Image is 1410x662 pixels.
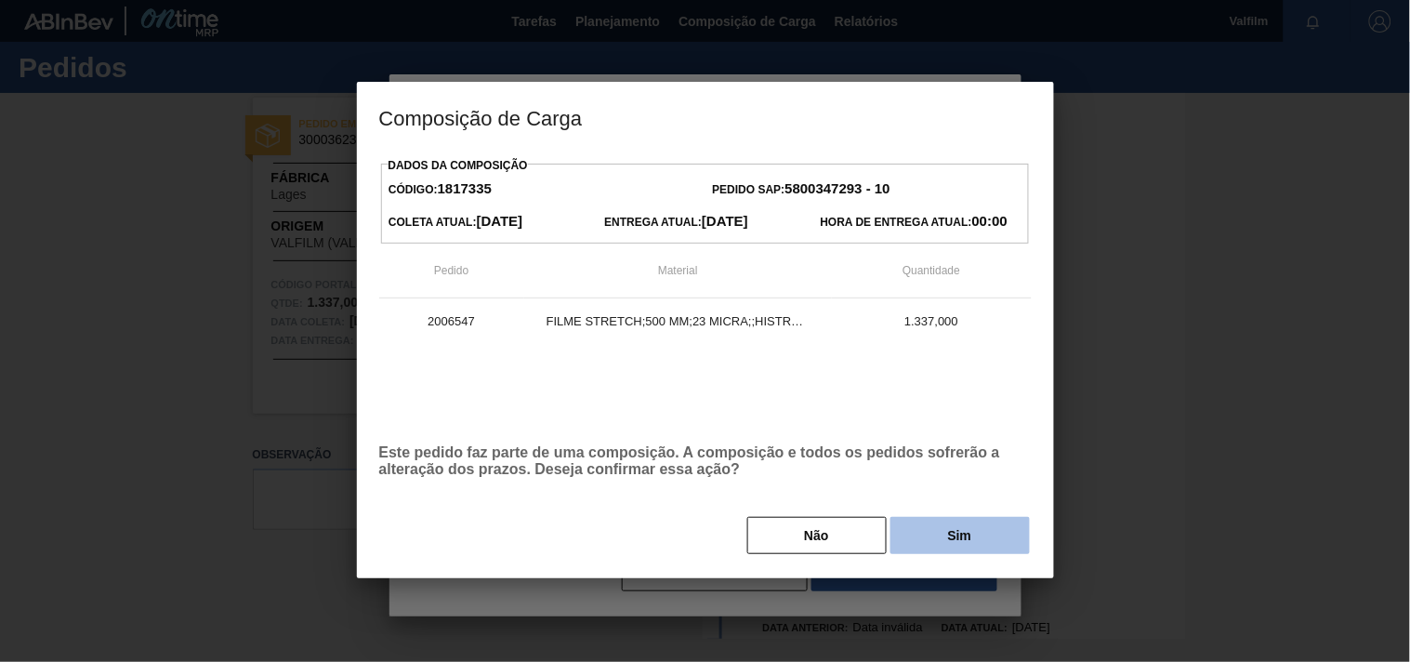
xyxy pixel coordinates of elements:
[379,444,1032,478] p: Este pedido faz parte de uma composição. A composição e todos os pedidos sofrerão a alteração dos...
[890,517,1030,554] button: Sim
[434,264,468,277] span: Pedido
[658,264,698,277] span: Material
[604,216,748,229] span: Entrega Atual:
[389,183,492,196] span: Código:
[438,180,492,196] strong: 1817335
[524,298,832,345] td: FILME STRETCH;500 MM;23 MICRA;;HISTRETCH
[747,517,887,554] button: Não
[702,213,748,229] strong: [DATE]
[972,213,1008,229] strong: 00:00
[903,264,960,277] span: Quantidade
[832,298,1032,345] td: 1.337,000
[713,183,890,196] span: Pedido SAP:
[821,216,1008,229] span: Hora de Entrega Atual:
[357,82,1054,152] h3: Composição de Carga
[389,159,528,172] label: Dados da Composição
[379,298,524,345] td: 2006547
[389,216,522,229] span: Coleta Atual:
[785,180,890,196] strong: 5800347293 - 10
[477,213,523,229] strong: [DATE]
